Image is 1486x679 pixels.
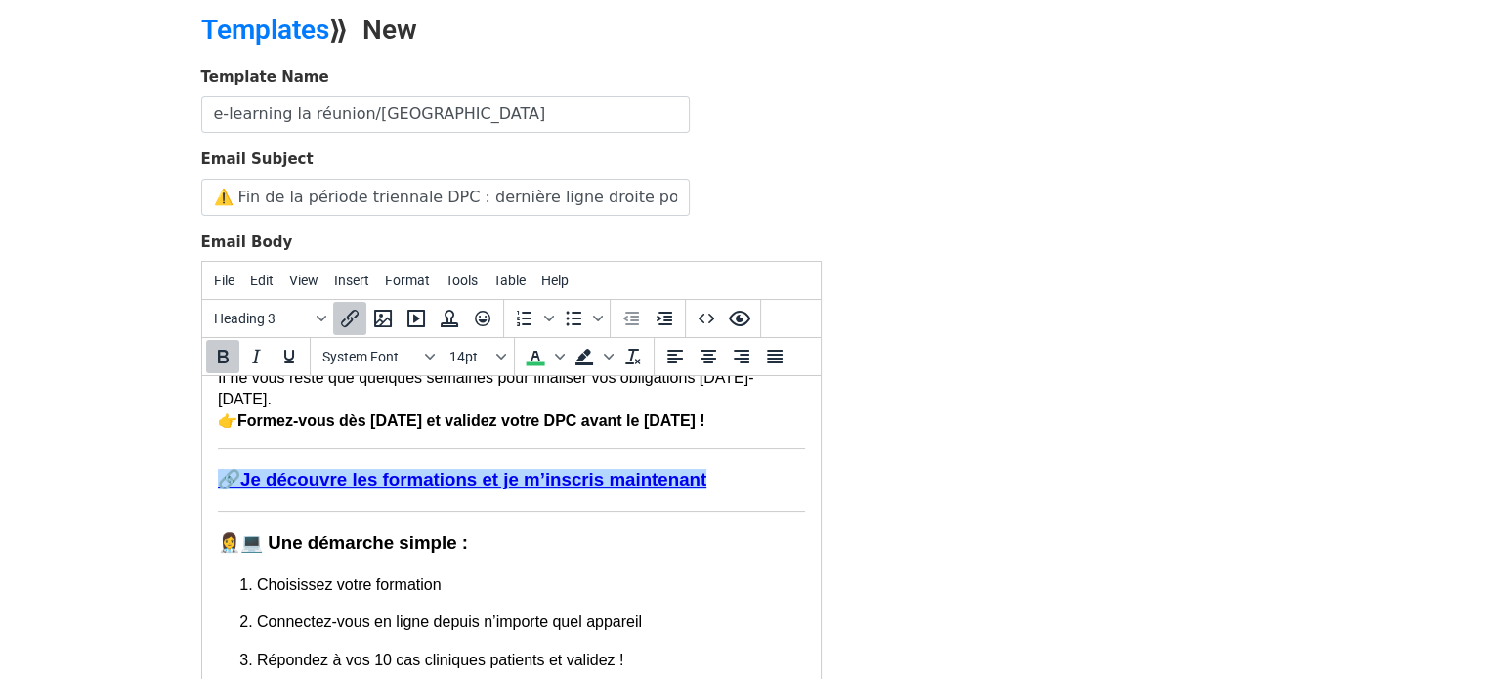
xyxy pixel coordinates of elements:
h2: ⟫ New [201,14,914,47]
label: Email Body [201,232,293,254]
span: File [214,273,234,288]
button: Increase indent [648,302,681,335]
div: Text color [519,340,568,373]
p: Choisissez votre formation [55,198,603,220]
span: Heading 3 [214,311,310,326]
button: Insert/edit link [333,302,366,335]
a: 🔗Je découvre les formations et je m’inscris maintenant [16,93,504,113]
button: Insert/edit image [366,302,400,335]
span: System Font [322,349,418,364]
span: Insert [334,273,369,288]
p: Connectez-vous en ligne depuis n’importe quel appareil [55,235,603,257]
button: Fonts [315,340,442,373]
button: Clear formatting [616,340,650,373]
strong: Formez-vous dès [DATE] et validez votre DPC avant le [DATE] ! [35,36,503,53]
button: Font sizes [442,340,510,373]
button: Justify [758,340,791,373]
button: Align left [658,340,692,373]
div: Background color [568,340,616,373]
button: Align right [725,340,758,373]
span: View [289,273,318,288]
strong: Je découvre les formations et je m’inscris maintenant [38,93,504,113]
button: Bold [206,340,239,373]
button: Italic [239,340,273,373]
div: Widget de chat [1388,585,1486,679]
span: Format [385,273,430,288]
button: Emoticons [466,302,499,335]
span: Edit [250,273,274,288]
span: Help [541,273,569,288]
p: Répondez à vos 10 cas cliniques patients et validez ! [55,274,603,295]
button: Insert template [433,302,466,335]
button: Source code [690,302,723,335]
iframe: Chat Widget [1388,585,1486,679]
a: Templates [201,14,329,46]
span: Table [493,273,526,288]
button: Blocks [206,302,333,335]
label: Email Subject [201,149,314,171]
button: Underline [273,340,306,373]
span: 14pt [449,349,492,364]
button: Decrease indent [615,302,648,335]
button: Align center [692,340,725,373]
label: Template Name [201,66,329,89]
div: Numbered list [508,302,557,335]
button: Insert/edit media [400,302,433,335]
div: Bullet list [557,302,606,335]
span: Tools [446,273,478,288]
button: Preview [723,302,756,335]
h3: 👩‍⚕️💻 Une démarche simple : [16,154,603,180]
